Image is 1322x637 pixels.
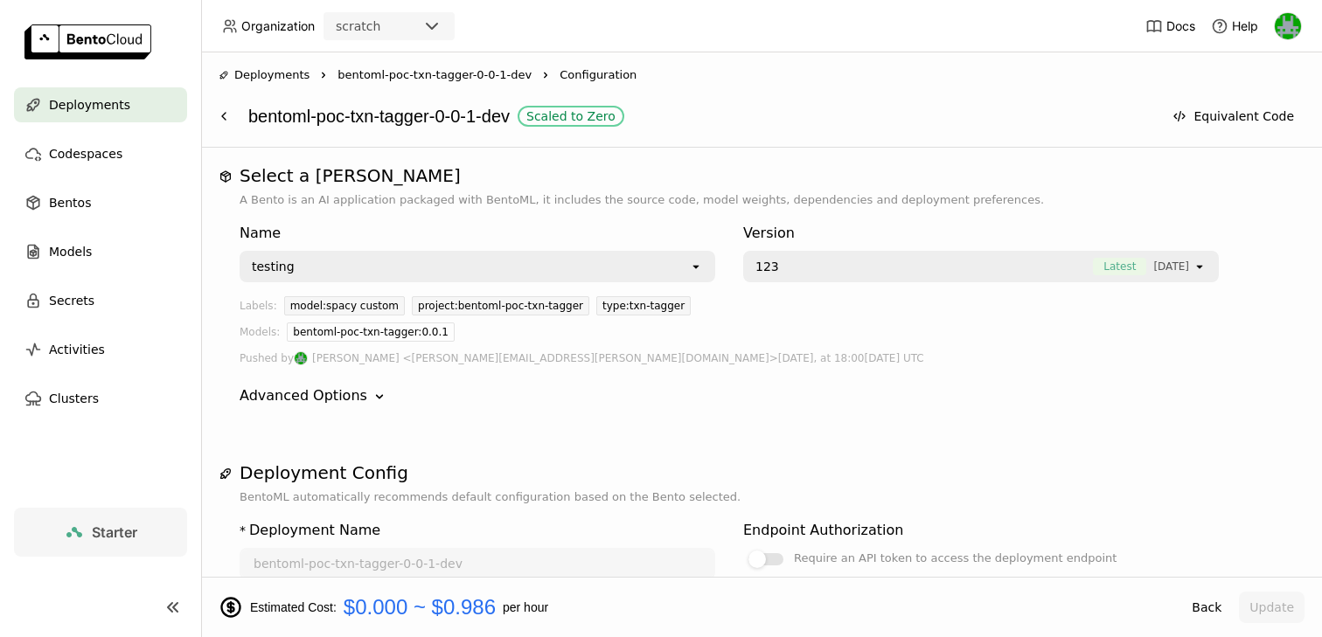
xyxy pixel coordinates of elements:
div: Help [1211,17,1258,35]
a: Activities [14,332,187,367]
div: Labels: [240,296,277,322]
span: [PERSON_NAME] <[PERSON_NAME][EMAIL_ADDRESS][PERSON_NAME][DOMAIN_NAME]> [312,349,778,368]
a: Deployments [14,87,187,122]
div: scratch [336,17,380,35]
svg: open [1193,260,1207,273]
p: BentoML automatically recommends default configuration based on the Bento selected. [240,488,1284,506]
a: Starter [14,508,187,557]
span: Latest [1093,258,1146,275]
span: Activities [49,339,105,360]
input: name of deployment (autogenerated if blank) [241,550,713,578]
div: Scaled to Zero [526,109,616,123]
span: Codespaces [49,143,122,164]
button: Equivalent Code [1162,100,1305,132]
div: Estimated Cost: per hour [219,595,1174,620]
div: Models: [240,322,280,349]
a: Docs [1145,17,1195,35]
img: logo [24,24,151,59]
button: Update [1239,592,1305,623]
span: Clusters [49,388,99,409]
div: bentoml-poc-txn-tagger-0-0-1-dev [248,100,1153,133]
span: [DATE] [1153,258,1189,275]
span: $0.000 ~ $0.986 [344,595,496,620]
svg: Down [371,388,388,405]
span: Organization [241,18,315,34]
div: Advanced Options [240,385,367,406]
div: model:spacy custom [284,296,405,315]
span: Models [49,241,92,262]
div: Advanced Options [240,385,1284,406]
input: Selected [object Object]. [1191,258,1193,275]
span: Secrets [49,290,94,311]
input: Selected scratch. [382,18,384,36]
a: Codespaces [14,136,187,171]
a: Secrets [14,283,187,318]
span: Deployments [49,94,130,115]
span: Help [1232,18,1258,34]
div: Endpoint Authorization [743,520,903,541]
button: Back [1181,592,1232,623]
span: 123 [755,258,779,275]
h1: Select a [PERSON_NAME] [240,165,1284,186]
span: Docs [1166,18,1195,34]
span: Starter [92,523,137,541]
div: Version [743,223,1219,244]
div: Name [240,223,715,244]
a: Clusters [14,381,187,416]
a: Bentos [14,185,187,220]
div: Deployments [219,66,310,84]
div: testing [252,258,295,275]
nav: Breadcrumbs navigation [219,66,1305,84]
a: Models [14,234,187,269]
div: Deployment Name [249,520,380,541]
div: Pushed by [DATE], at 18:00[DATE] UTC [240,349,1284,368]
svg: Right [539,68,553,82]
img: Sean Hickey [1275,13,1301,39]
span: bentoml-poc-txn-tagger-0-0-1-dev [337,66,532,84]
img: Sean Hickey [295,352,307,364]
span: Deployments [234,66,310,84]
svg: open [689,260,703,273]
p: A Bento is an AI application packaged with BentoML, it includes the source code, model weights, d... [240,191,1284,209]
div: bentoml-poc-txn-tagger:0.0.1 [287,322,455,342]
span: Configuration [560,66,637,84]
span: Bentos [49,192,91,213]
div: project:bentoml-poc-txn-tagger [412,296,589,315]
div: type:txn-tagger [596,296,691,315]
div: Require an API token to access the deployment endpoint [794,548,1117,569]
h1: Deployment Config [240,462,1284,483]
svg: Right [317,68,330,82]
